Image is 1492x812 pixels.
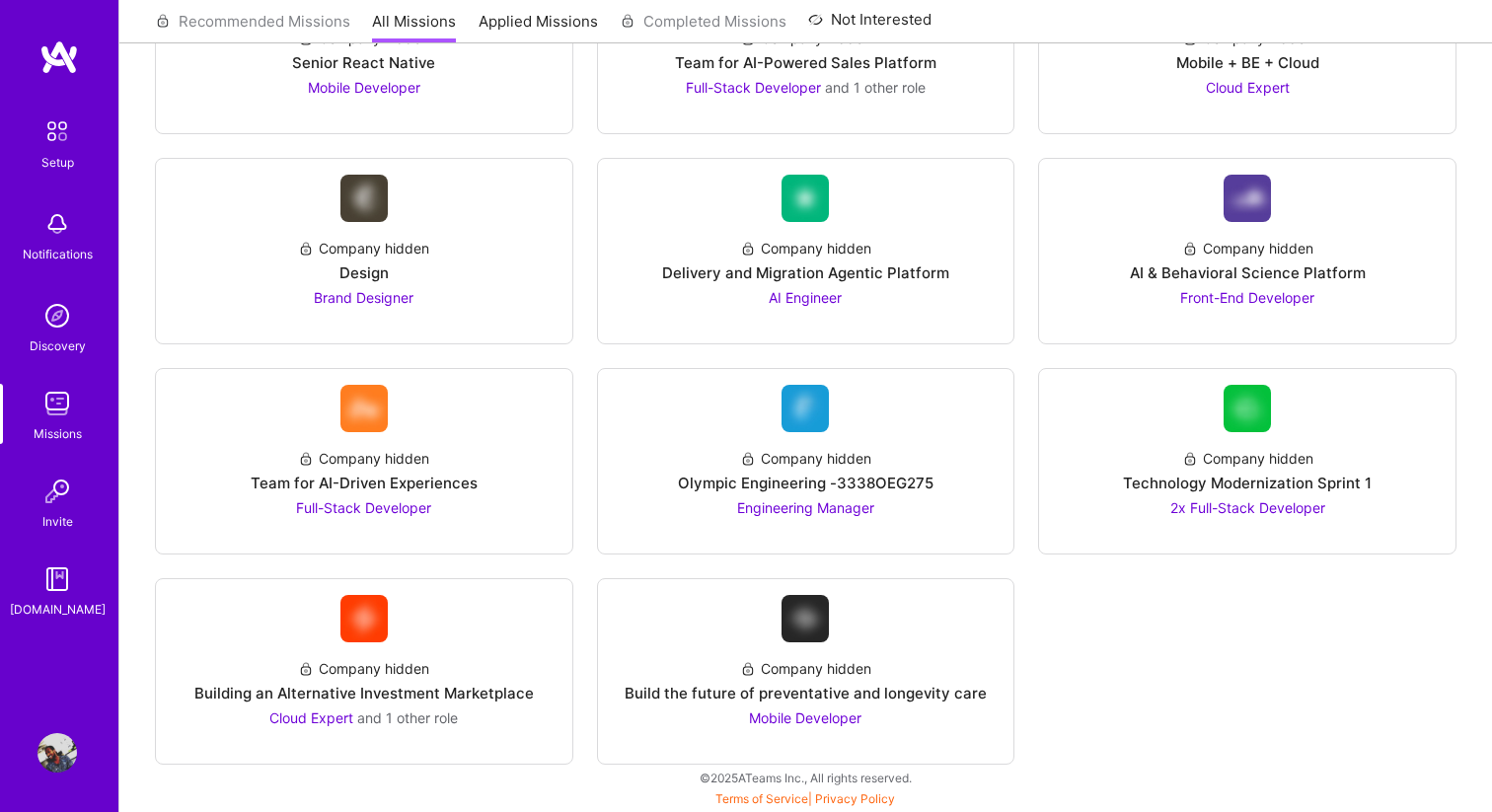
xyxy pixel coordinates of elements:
span: Mobile Developer [749,709,861,726]
div: [DOMAIN_NAME] [10,599,106,620]
span: Brand Designer [314,289,413,306]
a: Company LogoCompany hiddenAI & Behavioral Science PlatformFront-End Developer [1055,175,1440,328]
div: Company hidden [740,448,871,469]
a: Company LogoCompany hiddenDelivery and Migration Agentic PlatformAI Engineer [614,175,999,328]
img: bell [37,204,77,244]
span: Mobile Developer [308,79,420,96]
span: Engineering Manager [737,499,874,516]
a: User Avatar [33,733,82,773]
img: Company Logo [340,175,388,222]
img: User Avatar [37,733,77,773]
div: Missions [34,423,82,444]
span: Cloud Expert [1206,79,1290,96]
span: Full-Stack Developer [296,499,431,516]
span: Cloud Expert [269,709,353,726]
div: Delivery and Migration Agentic Platform [662,262,949,283]
div: Senior React Native [292,52,435,73]
div: Company hidden [740,658,871,679]
a: Applied Missions [479,11,598,43]
a: Company LogoCompany hiddenBuilding an Alternative Investment MarketplaceCloud Expert and 1 other ... [172,595,557,748]
span: and 1 other role [825,79,926,96]
a: All Missions [372,11,456,43]
img: teamwork [37,384,77,423]
a: Company LogoCompany hiddenTeam for AI-Driven ExperiencesFull-Stack Developer [172,385,557,538]
div: AI & Behavioral Science Platform [1130,262,1366,283]
span: 2x Full-Stack Developer [1170,499,1325,516]
span: AI Engineer [769,289,842,306]
div: Invite [42,511,73,532]
a: Company LogoCompany hiddenDesignBrand Designer [172,175,557,328]
img: Company Logo [1224,175,1271,222]
div: Discovery [30,335,86,356]
img: Company Logo [782,595,829,642]
div: © 2025 ATeams Inc., All rights reserved. [118,753,1492,802]
div: Olympic Engineering -3338OEG275 [678,473,933,493]
div: Build the future of preventative and longevity care [625,683,987,703]
span: Full-Stack Developer [686,79,821,96]
img: setup [37,111,78,152]
div: Mobile + BE + Cloud [1176,52,1319,73]
div: Technology Modernization Sprint 1 [1123,473,1372,493]
div: Company hidden [1182,238,1313,258]
span: Front-End Developer [1180,289,1314,306]
img: Company Logo [782,175,829,222]
div: Company hidden [298,448,429,469]
div: Company hidden [298,28,429,48]
img: Company Logo [340,385,388,432]
div: Setup [41,152,74,173]
img: Company Logo [782,385,829,432]
img: Company Logo [1224,385,1271,432]
div: Company hidden [298,238,429,258]
div: Company hidden [298,658,429,679]
img: logo [39,39,79,75]
a: Company LogoCompany hiddenTechnology Modernization Sprint 12x Full-Stack Developer [1055,385,1440,538]
div: Team for AI-Powered Sales Platform [675,52,936,73]
div: Notifications [23,244,93,264]
div: Building an Alternative Investment Marketplace [194,683,534,703]
a: Company LogoCompany hiddenBuild the future of preventative and longevity careMobile Developer [614,595,999,748]
div: Company hidden [1182,448,1313,469]
span: | [715,791,895,806]
img: discovery [37,296,77,335]
img: Company Logo [340,595,388,642]
a: Terms of Service [715,791,808,806]
div: Design [339,262,389,283]
div: Company hidden [740,28,871,48]
a: Privacy Policy [815,791,895,806]
img: Invite [37,472,77,511]
span: and 1 other role [357,709,458,726]
a: Company LogoCompany hiddenOlympic Engineering -3338OEG275Engineering Manager [614,385,999,538]
a: Not Interested [808,8,932,43]
div: Company hidden [1182,28,1313,48]
div: Team for AI-Driven Experiences [251,473,478,493]
img: guide book [37,559,77,599]
div: Company hidden [740,238,871,258]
